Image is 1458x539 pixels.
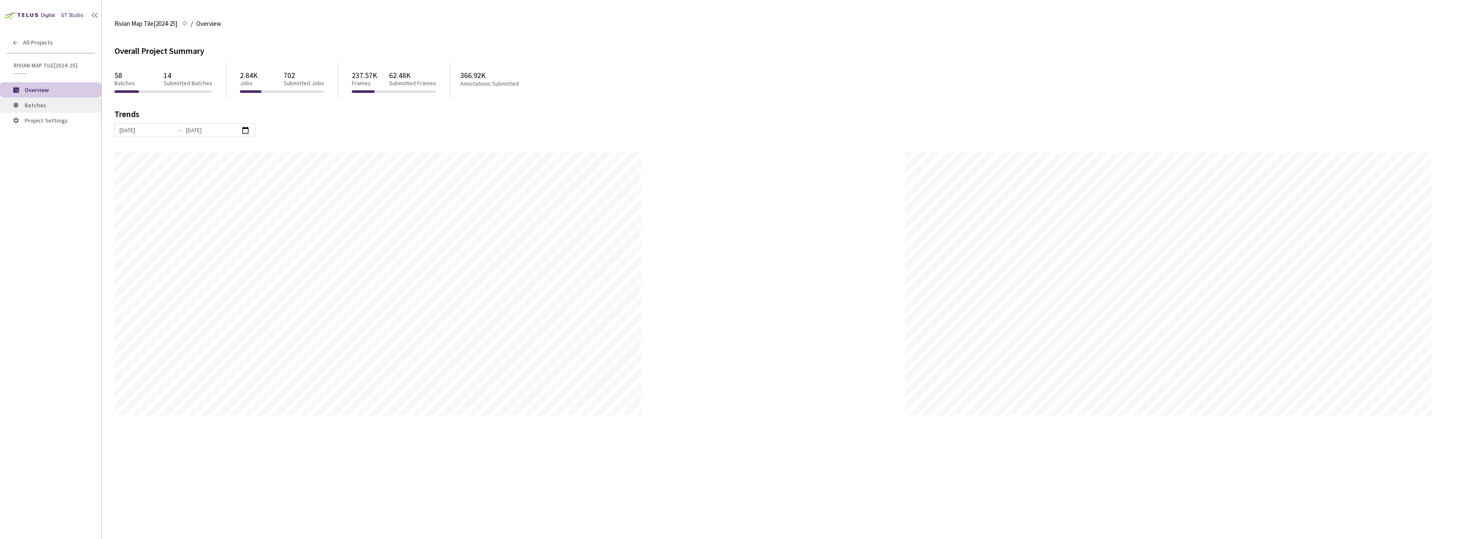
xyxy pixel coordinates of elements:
[196,19,221,29] span: Overview
[114,71,135,80] p: 58
[284,71,324,80] p: 702
[389,71,436,80] p: 62.48K
[114,80,135,87] p: Batches
[164,71,212,80] p: 14
[25,117,68,124] span: Project Settings
[460,80,552,87] p: Annotations Submitted
[176,127,183,134] span: swap-right
[186,126,239,135] input: End date
[114,19,177,29] span: Rivian Map Tile[2024-25]
[25,101,46,109] span: Batches
[120,126,173,135] input: Start date
[240,80,258,87] p: Jobs
[114,110,1433,123] div: Trends
[164,80,212,87] p: Submitted Batches
[240,71,258,80] p: 2.84K
[284,80,324,87] p: Submitted Jobs
[352,80,377,87] p: Frames
[352,71,377,80] p: 237.57K
[389,80,436,87] p: Submitted Frames
[61,11,83,20] div: GT Studio
[460,71,552,80] p: 366.92K
[191,19,193,29] li: /
[176,127,183,134] span: to
[23,39,53,46] span: All Projects
[14,62,89,69] span: Rivian Map Tile[2024-25]
[25,86,49,94] span: Overview
[114,44,1445,57] div: Overall Project Summary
